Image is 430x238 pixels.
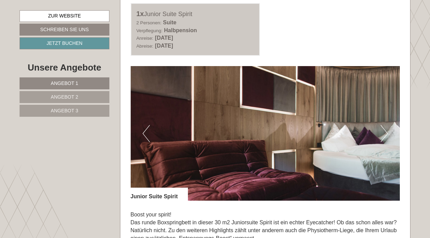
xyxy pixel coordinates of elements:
[155,35,173,41] b: [DATE]
[136,28,163,33] small: Verpflegung:
[155,43,173,49] b: [DATE]
[136,10,144,17] b: 1x
[51,94,78,100] span: Angebot 2
[20,24,109,36] a: Schreiben Sie uns
[381,125,388,142] button: Next
[20,10,109,22] a: Zur Website
[164,27,197,33] b: Halbpension
[51,80,78,86] span: Angebot 1
[143,125,150,142] button: Previous
[20,37,109,49] a: Jetzt buchen
[131,188,188,201] div: Junior Suite Spirit
[136,9,254,19] div: Junior Suite Spirit
[163,20,176,25] b: Suite
[136,20,162,25] small: 2 Personen:
[131,66,400,201] img: image
[136,36,154,41] small: Anreise:
[136,43,154,49] small: Abreise:
[20,61,109,74] div: Unsere Angebote
[51,108,78,113] span: Angebot 3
